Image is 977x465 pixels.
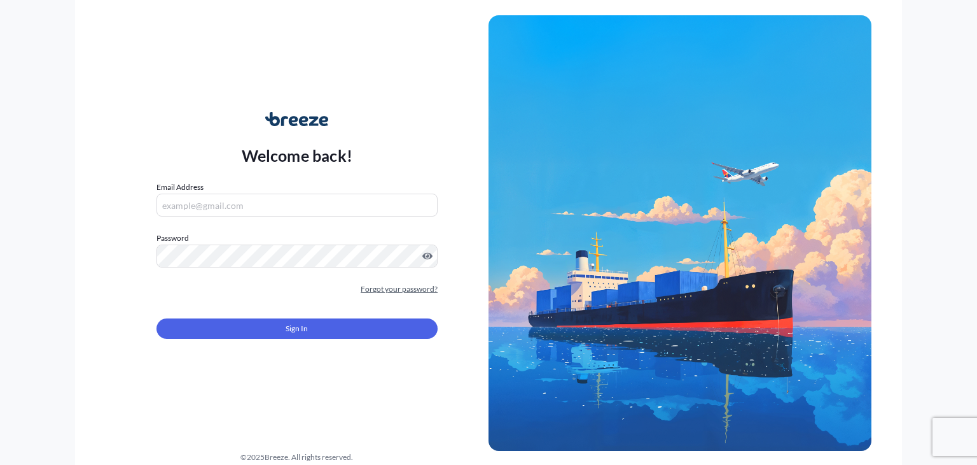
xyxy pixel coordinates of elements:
div: © 2025 Breeze. All rights reserved. [106,451,488,464]
img: Ship illustration [488,15,871,451]
input: example@gmail.com [156,194,438,217]
p: Welcome back! [242,145,353,166]
a: Forgot your password? [361,283,438,296]
span: Sign In [286,322,308,335]
label: Email Address [156,181,204,194]
button: Sign In [156,318,438,339]
label: Password [156,232,438,245]
button: Show password [422,251,433,261]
